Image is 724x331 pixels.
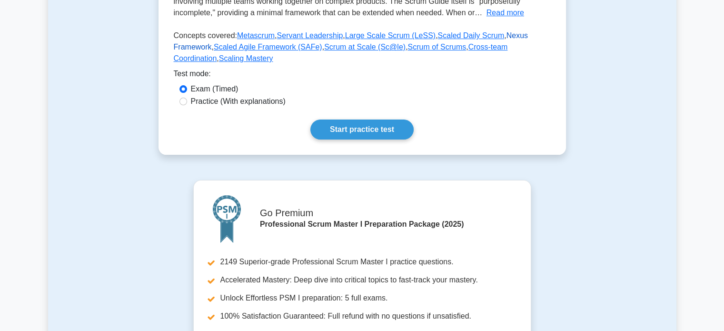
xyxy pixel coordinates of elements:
a: Scrum at Scale (Sc@le) [324,43,406,51]
label: Practice (With explanations) [191,96,286,107]
a: Scaling Mastery [219,54,273,62]
a: Large Scale Scrum (LeSS) [345,31,436,40]
a: Scaled Daily Scrum [437,31,504,40]
a: Start practice test [310,120,414,140]
div: Test mode: [174,68,551,83]
a: Servant Leadership [277,31,343,40]
label: Exam (Timed) [191,83,238,95]
a: Scaled Agile Framework (SAFe) [214,43,322,51]
a: Scrum of Scrums [407,43,466,51]
p: Concepts covered: , , , , , , , , , [174,30,551,68]
a: Metascrum [237,31,275,40]
button: Read more [486,7,524,19]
